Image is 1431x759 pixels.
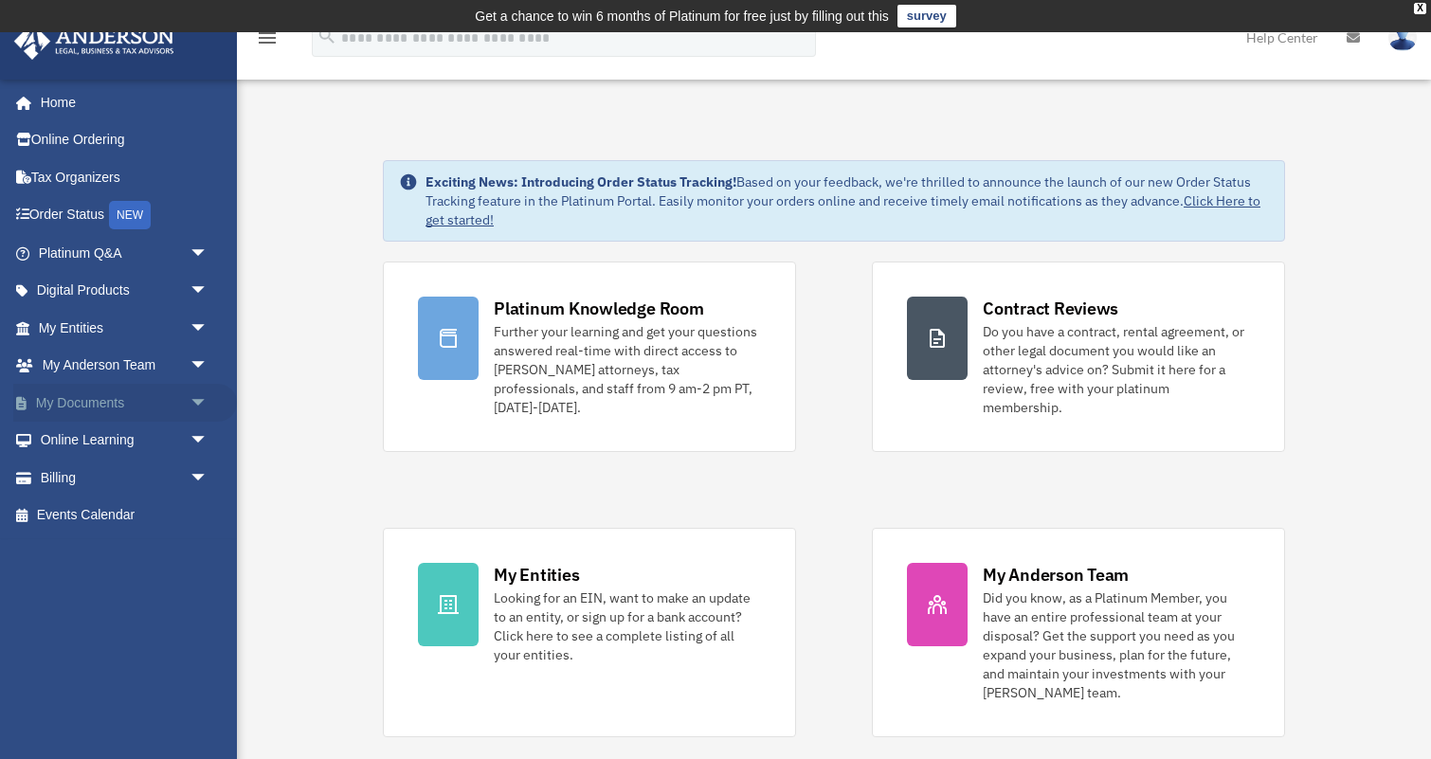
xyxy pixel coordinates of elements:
a: Digital Productsarrow_drop_down [13,272,237,310]
a: My Documentsarrow_drop_down [13,384,237,422]
span: arrow_drop_down [190,384,227,423]
a: Billingarrow_drop_down [13,459,237,497]
a: My Anderson Team Did you know, as a Platinum Member, you have an entire professional team at your... [872,528,1285,737]
div: Further your learning and get your questions answered real-time with direct access to [PERSON_NAM... [494,322,761,417]
div: Did you know, as a Platinum Member, you have an entire professional team at your disposal? Get th... [983,588,1250,702]
a: My Entitiesarrow_drop_down [13,309,237,347]
a: menu [256,33,279,49]
div: Get a chance to win 6 months of Platinum for free just by filling out this [475,5,889,27]
a: Order StatusNEW [13,196,237,235]
a: Click Here to get started! [426,192,1260,228]
a: Events Calendar [13,497,237,534]
a: Online Learningarrow_drop_down [13,422,237,460]
div: Do you have a contract, rental agreement, or other legal document you would like an attorney's ad... [983,322,1250,417]
i: search [317,26,337,46]
a: My Entities Looking for an EIN, want to make an update to an entity, or sign up for a bank accoun... [383,528,796,737]
a: Platinum Knowledge Room Further your learning and get your questions answered real-time with dire... [383,262,796,452]
a: Online Ordering [13,121,237,159]
div: Based on your feedback, we're thrilled to announce the launch of our new Order Status Tracking fe... [426,172,1269,229]
a: survey [897,5,956,27]
a: Contract Reviews Do you have a contract, rental agreement, or other legal document you would like... [872,262,1285,452]
span: arrow_drop_down [190,309,227,348]
div: My Anderson Team [983,563,1129,587]
a: Home [13,83,227,121]
a: Platinum Q&Aarrow_drop_down [13,234,237,272]
div: Platinum Knowledge Room [494,297,704,320]
img: User Pic [1388,24,1417,51]
span: arrow_drop_down [190,459,227,497]
div: close [1414,3,1426,14]
a: Tax Organizers [13,158,237,196]
strong: Exciting News: Introducing Order Status Tracking! [426,173,736,190]
span: arrow_drop_down [190,234,227,273]
div: NEW [109,201,151,229]
span: arrow_drop_down [190,347,227,386]
a: My Anderson Teamarrow_drop_down [13,347,237,385]
i: menu [256,27,279,49]
div: Looking for an EIN, want to make an update to an entity, or sign up for a bank account? Click her... [494,588,761,664]
div: My Entities [494,563,579,587]
img: Anderson Advisors Platinum Portal [9,23,180,60]
span: arrow_drop_down [190,272,227,311]
span: arrow_drop_down [190,422,227,461]
div: Contract Reviews [983,297,1118,320]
